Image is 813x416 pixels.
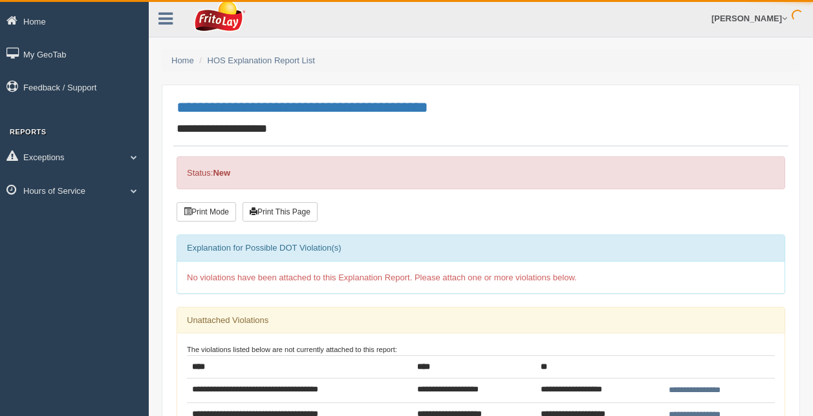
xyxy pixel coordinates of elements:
a: Home [171,56,194,65]
div: Explanation for Possible DOT Violation(s) [177,235,785,261]
span: No violations have been attached to this Explanation Report. Please attach one or more violations... [187,273,577,282]
div: Status: [177,156,785,189]
a: HOS Explanation Report List [208,56,315,65]
button: Print Mode [177,202,236,222]
div: Unattached Violations [177,307,785,333]
button: Print This Page [243,202,318,222]
small: The violations listed below are not currently attached to this report: [187,346,397,353]
strong: New [213,168,230,178]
